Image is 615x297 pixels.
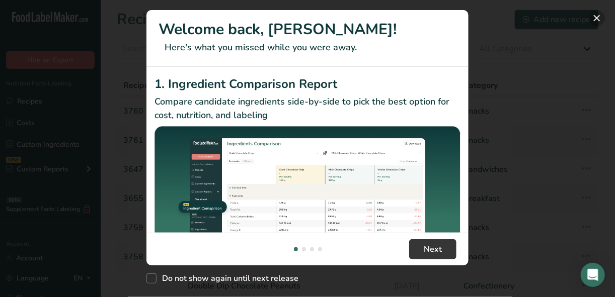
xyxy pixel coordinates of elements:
[424,243,442,255] span: Next
[155,75,460,93] h2: 1. Ingredient Comparison Report
[581,263,605,287] div: Open Intercom Messenger
[155,95,460,122] p: Compare candidate ingredients side-by-side to pick the best option for cost, nutrition, and labeling
[159,18,456,41] h1: Welcome back, [PERSON_NAME]!
[409,239,456,259] button: Next
[159,41,456,54] p: Here's what you missed while you were away.
[155,126,460,240] img: Ingredient Comparison Report
[157,273,298,283] span: Do not show again until next release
